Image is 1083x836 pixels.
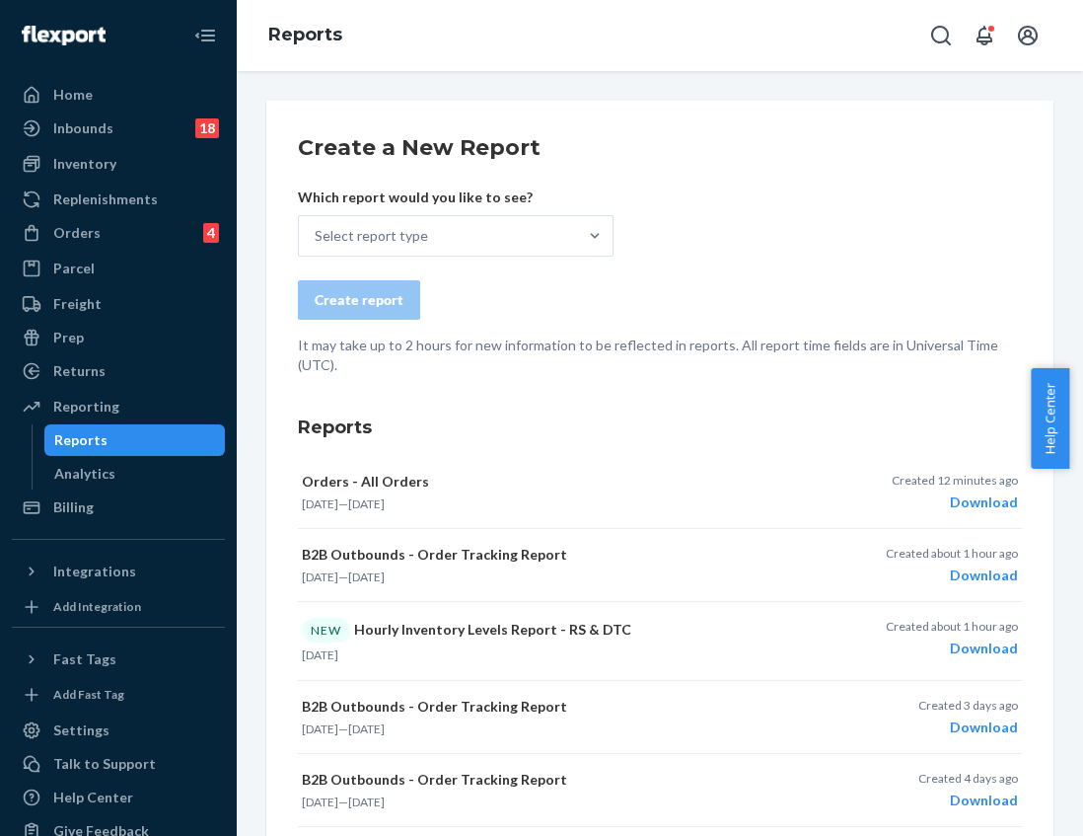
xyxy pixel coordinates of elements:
[12,492,225,523] a: Billing
[918,697,1018,714] p: Created 3 days ago
[348,722,385,736] time: [DATE]
[195,118,219,138] div: 18
[44,458,226,490] a: Analytics
[302,721,774,737] p: —
[53,686,124,703] div: Add Fast Tag
[53,85,93,105] div: Home
[886,566,1018,585] div: Download
[298,280,420,320] button: Create report
[886,639,1018,658] div: Download
[302,472,774,492] p: Orders - All Orders
[315,226,428,246] div: Select report type
[44,424,226,456] a: Reports
[53,562,136,581] div: Integrations
[315,290,403,310] div: Create report
[12,683,225,707] a: Add Fast Tag
[298,132,1022,164] h2: Create a New Report
[302,545,774,565] p: B2B Outbounds - Order Tracking Report
[298,681,1022,754] button: B2B Outbounds - Order Tracking Report[DATE]—[DATE]Created 3 days agoDownload
[12,748,225,780] button: Talk to Support
[12,253,225,284] a: Parcel
[54,464,115,484] div: Analytics
[348,570,385,584] time: [DATE]
[12,217,225,249] a: Orders4
[965,16,1004,55] button: Open notifications
[302,618,350,643] div: NEW
[12,595,225,619] a: Add Integration
[298,188,614,207] p: Which report would you like to see?
[298,602,1022,680] button: NEWHourly Inventory Levels Report - RS & DTC[DATE]Created about 1 hour agoDownload
[53,788,133,807] div: Help Center
[302,496,338,511] time: [DATE]
[12,355,225,387] a: Returns
[12,644,225,675] button: Fast Tags
[12,113,225,144] a: Inbounds18
[1031,368,1069,469] button: Help Center
[53,118,113,138] div: Inbounds
[302,569,774,585] p: —
[53,721,109,740] div: Settings
[12,184,225,215] a: Replenishments
[54,430,108,450] div: Reports
[892,472,1018,489] p: Created 12 minutes ago
[12,391,225,422] a: Reporting
[53,497,94,517] div: Billing
[53,328,84,347] div: Prep
[298,415,1022,440] h3: Reports
[12,322,225,353] a: Prep
[12,148,225,180] a: Inventory
[348,496,385,511] time: [DATE]
[53,294,102,314] div: Freight
[253,7,358,64] ol: breadcrumbs
[302,647,338,662] time: [DATE]
[302,618,774,643] p: Hourly Inventory Levels Report - RS & DTC
[892,493,1018,512] div: Download
[53,361,106,381] div: Returns
[298,529,1022,602] button: B2B Outbounds - Order Tracking Report[DATE]—[DATE]Created about 1 hour agoDownload
[298,456,1022,529] button: Orders - All Orders[DATE]—[DATE]Created 12 minutes agoDownload
[12,79,225,111] a: Home
[53,598,141,615] div: Add Integration
[921,16,961,55] button: Open Search Box
[53,154,116,174] div: Inventory
[302,770,774,790] p: B2B Outbounds - Order Tracking Report
[203,223,219,243] div: 4
[12,715,225,746] a: Settings
[268,24,342,45] a: Reports
[1008,16,1047,55] button: Open account menu
[302,495,774,512] p: —
[955,777,1063,826] iframe: Opens a widget where you can chat to one of our agents
[348,795,385,809] time: [DATE]
[53,190,158,209] div: Replenishments
[886,618,1018,635] p: Created about 1 hour ago
[302,697,774,717] p: B2B Outbounds - Order Tracking Report
[918,718,1018,737] div: Download
[12,782,225,813] a: Help Center
[12,288,225,320] a: Freight
[53,649,116,669] div: Fast Tags
[302,794,774,810] p: —
[53,754,156,774] div: Talk to Support
[53,259,95,278] div: Parcel
[12,556,225,587] button: Integrations
[918,791,1018,810] div: Download
[918,770,1018,787] p: Created 4 days ago
[302,795,338,809] time: [DATE]
[185,16,225,55] button: Close Navigation
[886,545,1018,562] p: Created about 1 hour ago
[53,397,119,417] div: Reporting
[302,570,338,584] time: [DATE]
[298,336,1022,375] p: It may take up to 2 hours for new information to be reflected in reports. All report time fields ...
[302,722,338,736] time: [DATE]
[53,223,101,243] div: Orders
[298,754,1022,827] button: B2B Outbounds - Order Tracking Report[DATE]—[DATE]Created 4 days agoDownload
[22,26,106,45] img: Flexport logo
